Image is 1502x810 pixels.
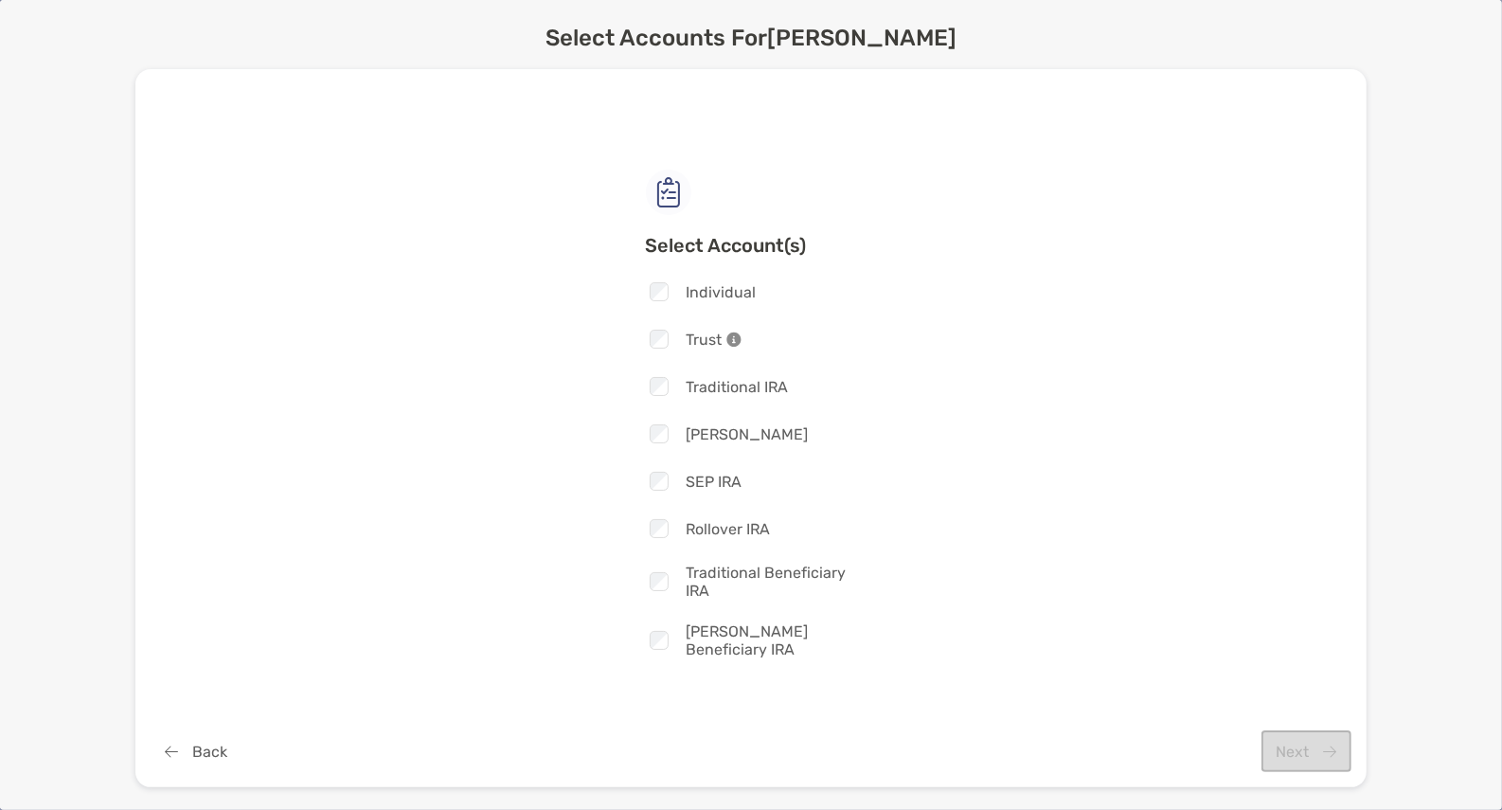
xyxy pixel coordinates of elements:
span: Individual [687,283,757,301]
span: Traditional IRA [687,378,789,396]
img: check list [646,170,691,215]
span: Rollover IRA [687,520,771,538]
h3: Select Account(s) [646,234,857,257]
h2: Select Accounts For [PERSON_NAME] [545,25,957,51]
img: info-icon [726,332,742,347]
span: SEP IRA [687,473,742,491]
button: Back [151,730,242,772]
span: Traditional Beneficiary IRA [687,564,857,600]
span: [PERSON_NAME] Beneficiary IRA [687,622,857,658]
span: Trust [687,331,742,349]
span: [PERSON_NAME] [687,425,809,443]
